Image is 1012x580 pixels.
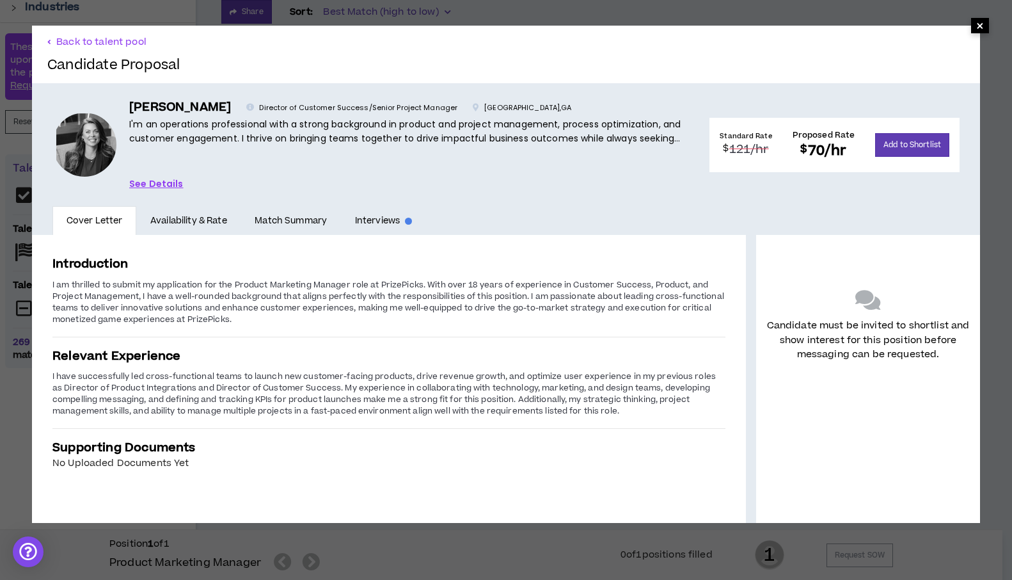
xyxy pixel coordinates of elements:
span: I am thrilled to submit my application for the Product Marketing Manager role at PrizePicks. With... [52,279,724,325]
h4: Proposed Rate [793,129,855,141]
h5: [PERSON_NAME] [129,99,231,117]
div: Open Intercom Messenger [13,536,43,567]
sup: $ [723,142,729,155]
h3: Relevant Experience [52,348,725,365]
a: Interviews [341,206,426,236]
div: No Uploaded Documents Yet [52,456,725,471]
sup: $ [800,141,807,157]
h4: Standard Rate [720,131,771,141]
h3: Supporting Documents [52,439,725,456]
p: Director of Customer Success/Senior Project Manager [246,102,457,114]
a: Availability & Rate [136,206,241,236]
span: × [976,18,984,33]
h2: Candidate Proposal [47,58,180,73]
span: I have successfully led cross-functional teams to launch new customer-facing products, drive reve... [52,371,716,417]
span: 121 /hr [729,141,769,158]
a: Cover Letter [52,206,136,236]
h3: Introduction [52,255,725,273]
p: I'm an operations professional with a strong background in product and project management, proces... [129,117,689,146]
p: [GEOGRAPHIC_DATA] , GA [473,102,571,114]
a: Match Summary [241,206,341,236]
button: Back to talent pool [47,36,146,48]
div: Melanie A. [52,113,116,177]
h2: 70 /hr [793,141,855,161]
p: Candidate must be invited to shortlist and show interest for this position before messaging can b... [766,319,970,362]
button: Add to Shortlist [875,133,949,157]
a: See Details [129,177,184,191]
